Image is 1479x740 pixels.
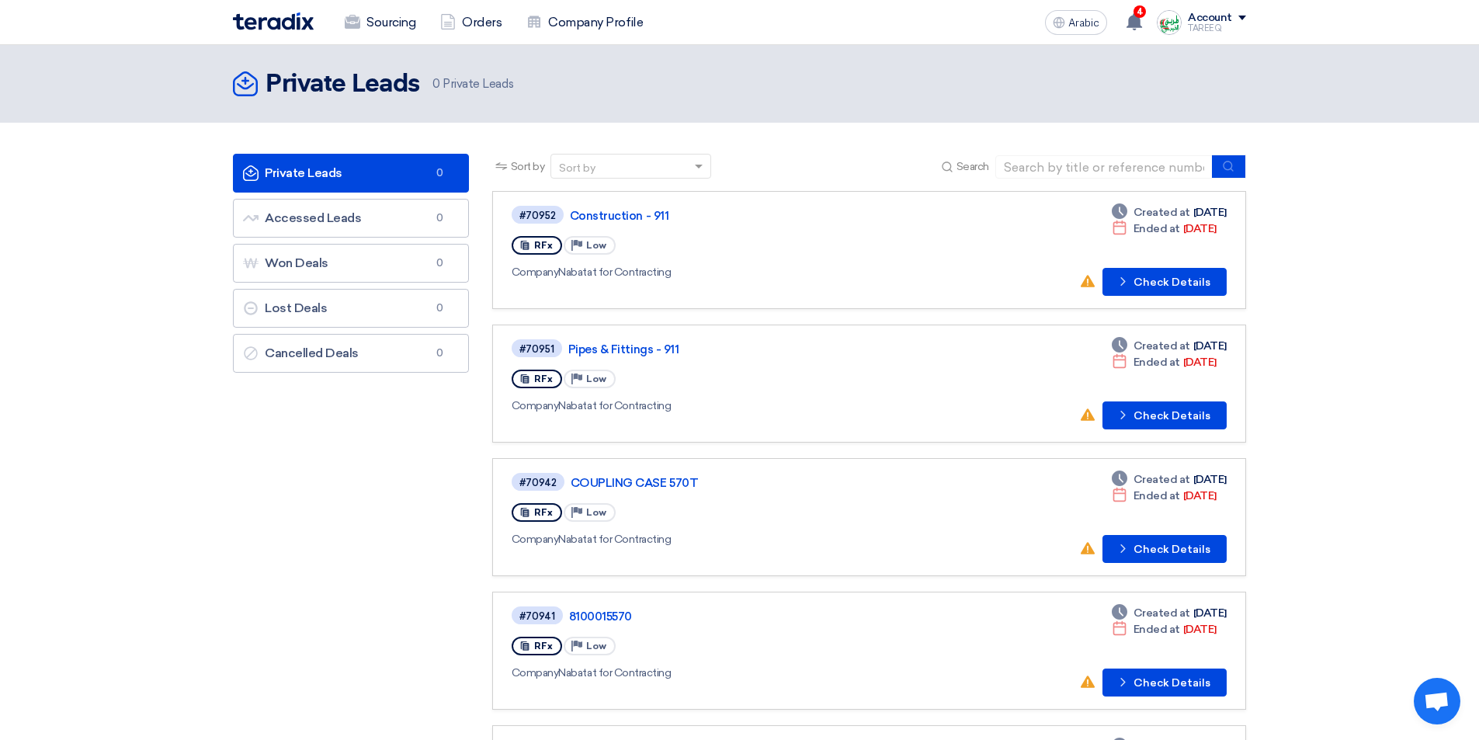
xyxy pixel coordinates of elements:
font: Accessed Leads [265,210,361,225]
a: Lost Deals0 [233,289,469,328]
button: Check Details [1102,535,1227,563]
font: #70942 [519,477,557,488]
font: [DATE] [1183,623,1217,636]
font: Company [512,266,559,279]
font: 0 [436,257,443,269]
font: Created at [1134,206,1190,219]
font: Private Leads [443,77,513,91]
font: 0 [432,77,440,91]
font: RFx [534,373,553,384]
font: Nabatat for Contracting [558,399,671,412]
img: Teradix logo [233,12,314,30]
font: Construction - 911 [570,209,668,223]
a: Open chat [1414,678,1460,724]
font: [DATE] [1193,606,1227,620]
font: Nabatat for Contracting [558,266,671,279]
a: Won Deals0 [233,244,469,283]
font: Won Deals [265,255,328,270]
font: Search [956,160,989,173]
a: COUPLING CASE 570T [571,476,959,490]
font: Orders [462,15,502,30]
font: Check Details [1134,676,1210,690]
a: Accessed Leads0 [233,199,469,238]
img: Screenshot___1727703618088.png [1157,10,1182,35]
font: [DATE] [1193,206,1227,219]
font: #70951 [519,343,554,355]
button: Arabic [1045,10,1107,35]
font: Company [512,533,559,546]
font: Private Leads [266,72,420,97]
font: 0 [436,167,443,179]
a: 8100015570 [569,610,957,624]
font: Ended at [1134,356,1180,369]
font: Company [512,399,559,412]
font: [DATE] [1193,339,1227,353]
font: Created at [1134,339,1190,353]
font: Check Details [1134,276,1210,289]
font: Company Profile [548,15,643,30]
font: [DATE] [1183,489,1217,502]
font: RFx [534,641,553,651]
font: [DATE] [1193,473,1227,486]
font: Created at [1134,606,1190,620]
font: Arabic [1068,16,1099,30]
a: Cancelled Deals0 [233,334,469,373]
font: #70941 [519,610,555,622]
font: Sort by [559,162,595,175]
font: Low [586,240,606,251]
font: Ended at [1134,222,1180,235]
font: Private Leads [265,165,342,180]
font: Sourcing [366,15,415,30]
font: 8100015570 [569,610,632,624]
font: RFx [534,240,553,251]
font: Nabatat for Contracting [558,533,671,546]
font: [DATE] [1183,222,1217,235]
font: Check Details [1134,409,1210,422]
font: 4 [1137,6,1144,17]
font: Created at [1134,473,1190,486]
font: 0 [436,212,443,224]
font: Low [586,373,606,384]
font: RFx [534,507,553,518]
font: Cancelled Deals [265,346,359,360]
font: Low [586,641,606,651]
font: Ended at [1134,489,1180,502]
font: [DATE] [1183,356,1217,369]
font: Nabatat for Contracting [558,666,671,679]
font: TAREEQ [1188,23,1221,33]
font: 0 [436,347,443,359]
font: 0 [436,302,443,314]
button: Check Details [1102,268,1227,296]
a: Pipes & Fittings - 911 [568,342,956,356]
a: Construction - 911 [570,209,958,223]
font: COUPLING CASE 570T [571,476,698,490]
a: Private Leads0 [233,154,469,193]
font: Check Details [1134,543,1210,556]
button: Check Details [1102,669,1227,697]
font: Lost Deals [265,301,327,315]
input: Search by title or reference number [995,155,1213,179]
a: Sourcing [332,5,428,40]
font: Sort by [511,160,545,173]
a: Orders [428,5,514,40]
font: #70952 [519,210,556,221]
font: Account [1188,11,1232,24]
font: Ended at [1134,623,1180,636]
font: Pipes & Fittings - 911 [568,342,679,356]
font: Company [512,666,559,679]
button: Check Details [1102,401,1227,429]
font: Low [586,507,606,518]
